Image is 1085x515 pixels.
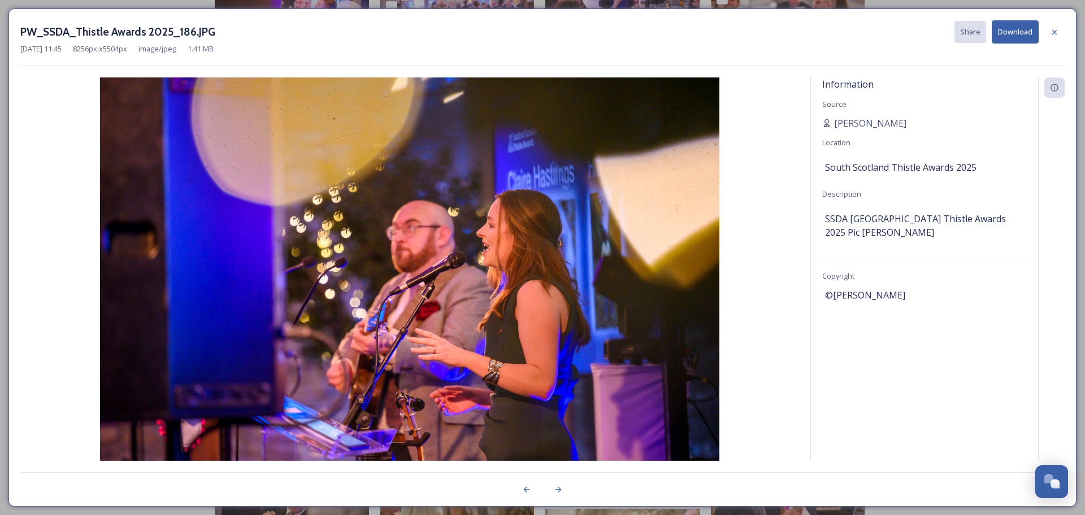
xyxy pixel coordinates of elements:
[20,44,62,54] span: [DATE] 11:45
[825,212,1024,239] span: SSDA [GEOGRAPHIC_DATA] Thistle Awards 2025 Pic [PERSON_NAME]
[138,44,176,54] span: image/jpeg
[954,21,986,43] button: Share
[822,78,874,90] span: Information
[825,161,976,174] span: South Scotland Thistle Awards 2025
[188,44,214,54] span: 1.41 MB
[822,189,861,199] span: Description
[822,137,850,148] span: Location
[1035,465,1068,498] button: Open Chat
[834,116,906,130] span: [PERSON_NAME]
[20,77,799,491] img: PW_SSDA_Thistle%20Awards%202025_186.JPG
[20,24,215,40] h3: PW_SSDA_Thistle Awards 2025_186.JPG
[825,288,905,302] span: ©[PERSON_NAME]
[73,44,127,54] span: 8256 px x 5504 px
[822,99,847,109] span: Source
[992,20,1039,44] button: Download
[822,271,854,281] span: Copyright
